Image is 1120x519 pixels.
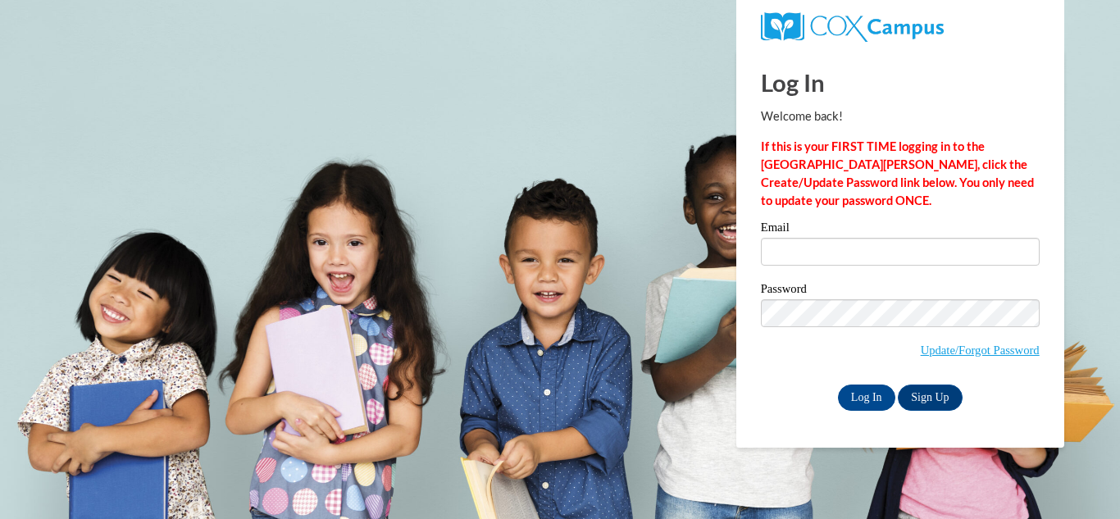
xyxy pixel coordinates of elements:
[761,66,1040,99] h1: Log In
[761,12,944,42] img: COX Campus
[921,344,1040,357] a: Update/Forgot Password
[838,385,895,411] input: Log In
[898,385,962,411] a: Sign Up
[761,283,1040,299] label: Password
[761,139,1034,207] strong: If this is your FIRST TIME logging in to the [GEOGRAPHIC_DATA][PERSON_NAME], click the Create/Upd...
[761,107,1040,125] p: Welcome back!
[761,221,1040,238] label: Email
[761,19,944,33] a: COX Campus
